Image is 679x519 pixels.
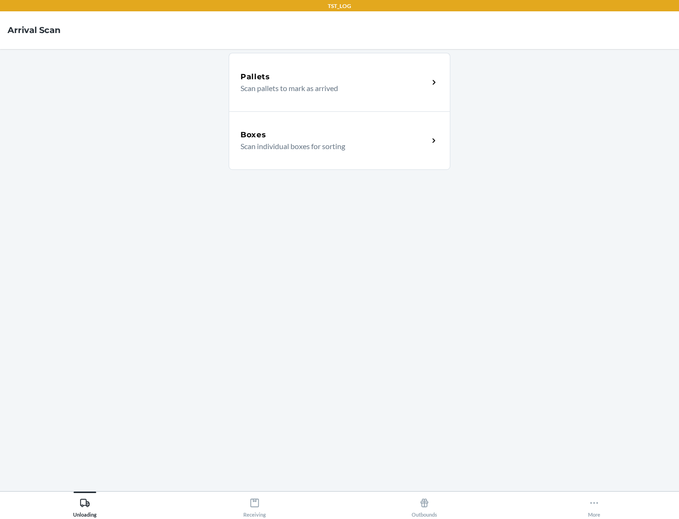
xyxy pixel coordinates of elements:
h5: Boxes [240,129,266,141]
a: PalletsScan pallets to mark as arrived [229,53,450,111]
h5: Pallets [240,71,270,83]
a: BoxesScan individual boxes for sorting [229,111,450,170]
p: TST_LOG [328,2,351,10]
button: Receiving [170,492,339,518]
p: Scan individual boxes for sorting [240,141,421,152]
button: More [509,492,679,518]
div: Receiving [243,494,266,518]
button: Outbounds [339,492,509,518]
div: More [588,494,600,518]
h4: Arrival Scan [8,24,60,36]
p: Scan pallets to mark as arrived [240,83,421,94]
div: Outbounds [412,494,437,518]
div: Unloading [73,494,97,518]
